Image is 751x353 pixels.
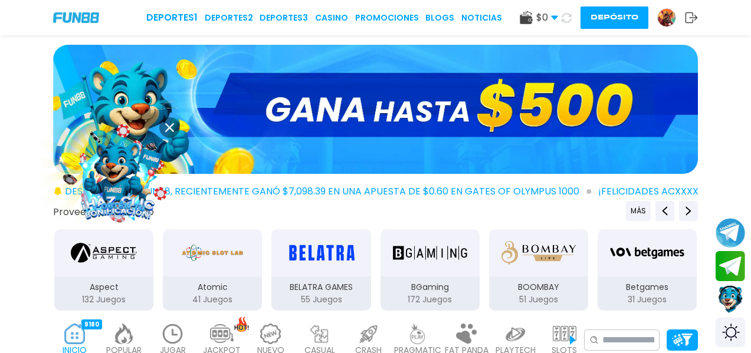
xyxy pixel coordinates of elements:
button: Contact customer service [716,284,745,315]
p: Betgames [598,281,697,293]
img: slots_light.webp [553,324,576,344]
a: BLOGS [425,12,454,24]
div: Switch theme [716,318,745,347]
button: Previous providers [626,201,651,221]
button: Aspect [50,228,158,312]
button: BGaming [376,228,484,312]
p: 172 Juegos [381,293,480,306]
img: Aspect [71,236,137,269]
img: BOOMBAY [501,236,576,269]
img: crash_light.webp [357,324,381,344]
button: Atomic [158,228,267,312]
img: Atomic [179,236,245,269]
p: BGaming [381,281,480,293]
a: Deportes1 [146,11,198,25]
button: Betgames [593,228,701,312]
img: BGaming [393,236,467,269]
p: BELATRA GAMES [271,281,370,293]
img: Avatar [658,9,675,27]
img: Image Link [65,123,171,229]
p: 41 Juegos [163,293,262,306]
img: Betgames [610,236,684,269]
button: Proveedores de juego [53,206,154,218]
button: Next providers [679,201,698,221]
span: $ 0 [536,11,558,25]
p: Aspect [54,281,153,293]
img: Platform Filter [672,334,693,346]
button: BELATRA GAMES [267,228,375,312]
a: NOTICIAS [461,12,502,24]
img: casual_light.webp [308,324,332,344]
a: Deportes3 [260,12,308,24]
img: popular_light.webp [112,324,136,344]
img: GANA hasta $500 [53,45,698,174]
img: recent_light.webp [161,324,185,344]
p: 31 Juegos [598,293,697,306]
p: 55 Juegos [271,293,370,306]
img: playtech_light.webp [504,324,527,344]
button: Previous providers [655,201,674,221]
button: Join telegram channel [716,217,745,248]
a: CASINO [315,12,348,24]
img: pragmatic_light.webp [406,324,429,344]
a: Avatar [657,8,685,27]
img: hot [234,316,249,332]
img: BELATRA GAMES [284,236,358,269]
img: fat_panda_light.webp [455,324,478,344]
p: BOOMBAY [489,281,588,293]
img: home_active.webp [63,324,87,344]
button: Depósito [581,6,648,29]
a: Deportes2 [205,12,253,24]
img: Company Logo [53,12,99,22]
img: jackpot_light.webp [210,324,234,344]
img: new_light.webp [259,324,283,344]
p: 132 Juegos [54,293,153,306]
button: BOOMBAY [484,228,593,312]
a: Promociones [355,12,419,24]
button: Join telegram [716,251,745,282]
p: Atomic [163,281,262,293]
p: 51 Juegos [489,293,588,306]
div: 9180 [81,319,102,329]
